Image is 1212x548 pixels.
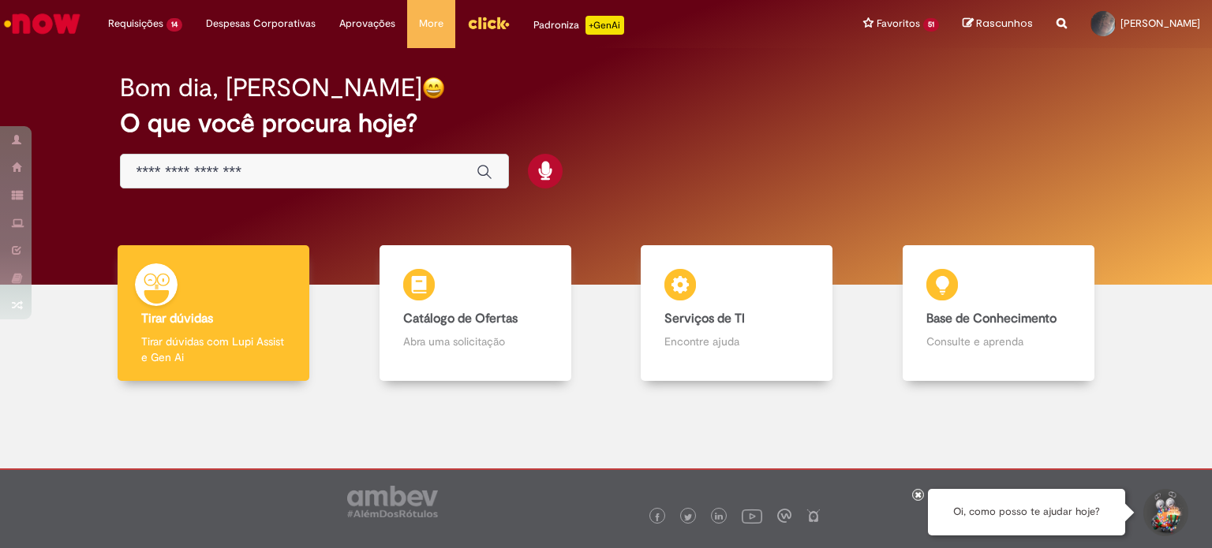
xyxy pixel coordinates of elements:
[141,311,213,326] b: Tirar dúvidas
[345,245,607,382] a: Catálogo de Ofertas Abra uma solicitação
[877,16,920,32] span: Favoritos
[339,16,395,32] span: Aprovações
[120,74,422,102] h2: Bom dia, [PERSON_NAME]
[928,489,1125,535] div: Oi, como posso te ajudar hoje?
[777,509,791,523] img: logo_footer_workplace.png
[806,509,821,523] img: logo_footer_naosei.png
[166,18,182,32] span: 14
[868,245,1130,382] a: Base de Conhecimento Consulte e aprenda
[2,8,83,39] img: ServiceNow
[742,505,762,526] img: logo_footer_youtube.png
[206,16,316,32] span: Despesas Corporativas
[533,16,624,35] div: Padroniza
[715,513,723,522] img: logo_footer_linkedin.png
[1141,489,1188,536] button: Iniciar Conversa de Suporte
[664,311,745,326] b: Serviços de TI
[141,334,286,365] p: Tirar dúvidas com Lupi Assist e Gen Ai
[403,311,518,326] b: Catálogo de Ofertas
[347,486,438,517] img: logo_footer_ambev_rotulo_gray.png
[606,245,868,382] a: Serviços de TI Encontre ajuda
[1120,17,1200,30] span: [PERSON_NAME]
[923,18,939,32] span: 51
[422,76,445,99] img: happy-face.png
[108,16,163,32] span: Requisições
[976,16,1033,31] span: Rascunhos
[664,334,809,349] p: Encontre ajuda
[467,11,510,35] img: click_logo_yellow_360x200.png
[83,245,345,382] a: Tirar dúvidas Tirar dúvidas com Lupi Assist e Gen Ai
[684,513,692,521] img: logo_footer_twitter.png
[585,16,624,35] p: +GenAi
[926,311,1057,326] b: Base de Conhecimento
[926,334,1071,349] p: Consulte e aprenda
[120,110,1093,137] h2: O que você procura hoje?
[419,16,443,32] span: More
[963,17,1033,32] a: Rascunhos
[653,513,661,521] img: logo_footer_facebook.png
[403,334,548,349] p: Abra uma solicitação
